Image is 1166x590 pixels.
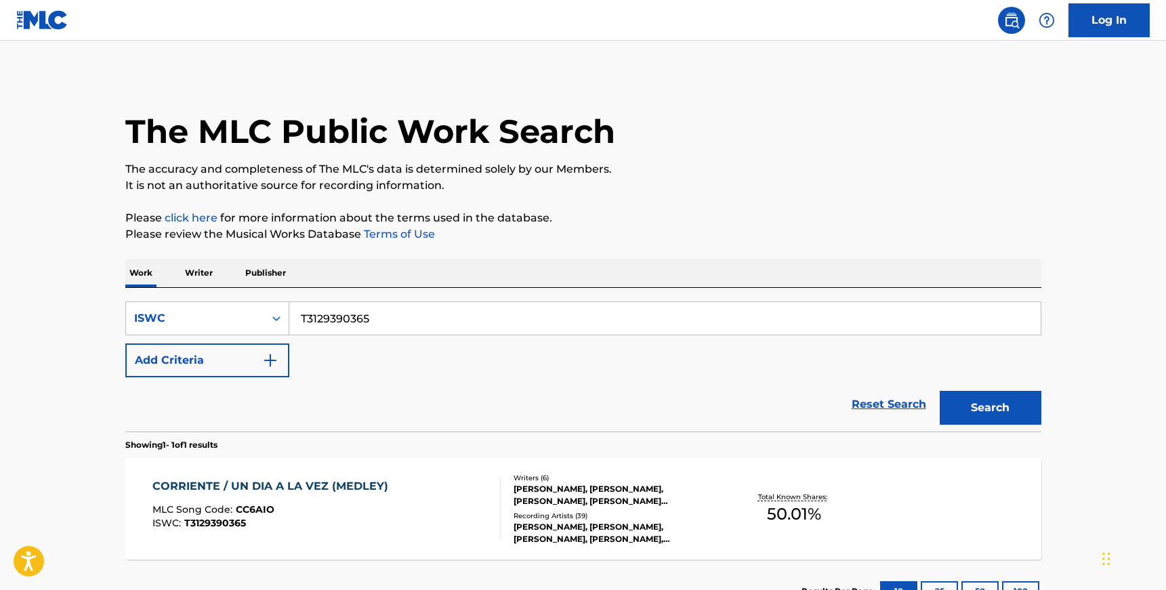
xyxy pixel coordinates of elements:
[181,259,217,287] p: Writer
[1068,3,1150,37] a: Log In
[361,228,435,240] a: Terms of Use
[514,511,718,521] div: Recording Artists ( 39 )
[125,343,289,377] button: Add Criteria
[1102,539,1110,579] div: Drag
[125,301,1041,431] form: Search Form
[514,521,718,545] div: [PERSON_NAME], [PERSON_NAME], [PERSON_NAME], [PERSON_NAME],[PERSON_NAME], [PERSON_NAME],[PERSON_N...
[125,226,1041,243] p: Please review the Musical Works Database
[514,473,718,483] div: Writers ( 6 )
[125,177,1041,194] p: It is not an authoritative source for recording information.
[125,458,1041,560] a: CORRIENTE / UN DIA A LA VEZ (MEDLEY)MLC Song Code:CC6AIOISWC:T3129390365Writers (6)[PERSON_NAME],...
[16,10,68,30] img: MLC Logo
[165,211,217,224] a: click here
[134,310,256,326] div: ISWC
[998,7,1025,34] a: Public Search
[1033,7,1060,34] div: Help
[184,517,246,529] span: T3129390365
[152,478,395,494] div: CORRIENTE / UN DIA A LA VEZ (MEDLEY)
[1003,12,1020,28] img: search
[236,503,274,515] span: CC6AIO
[514,483,718,507] div: [PERSON_NAME], [PERSON_NAME], [PERSON_NAME], [PERSON_NAME] [PERSON_NAME], [PERSON_NAME], [PERSON_...
[152,517,184,529] span: ISWC :
[125,111,615,152] h1: The MLC Public Work Search
[940,391,1041,425] button: Search
[125,210,1041,226] p: Please for more information about the terms used in the database.
[152,503,236,515] span: MLC Song Code :
[241,259,290,287] p: Publisher
[125,439,217,451] p: Showing 1 - 1 of 1 results
[758,492,831,502] p: Total Known Shares:
[125,259,157,287] p: Work
[262,352,278,368] img: 9d2ae6d4665cec9f34b9.svg
[125,161,1041,177] p: The accuracy and completeness of The MLC's data is determined solely by our Members.
[767,502,821,526] span: 50.01 %
[845,389,933,419] a: Reset Search
[1098,525,1166,590] iframe: Chat Widget
[1039,12,1055,28] img: help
